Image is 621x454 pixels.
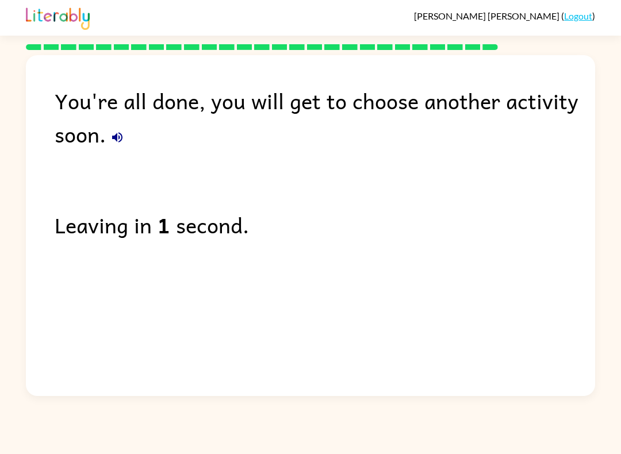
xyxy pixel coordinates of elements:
div: Leaving in second. [55,208,595,241]
div: ( ) [414,10,595,21]
div: You're all done, you will get to choose another activity soon. [55,84,595,151]
img: Literably [26,5,90,30]
span: [PERSON_NAME] [PERSON_NAME] [414,10,561,21]
b: 1 [158,208,170,241]
a: Logout [564,10,592,21]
